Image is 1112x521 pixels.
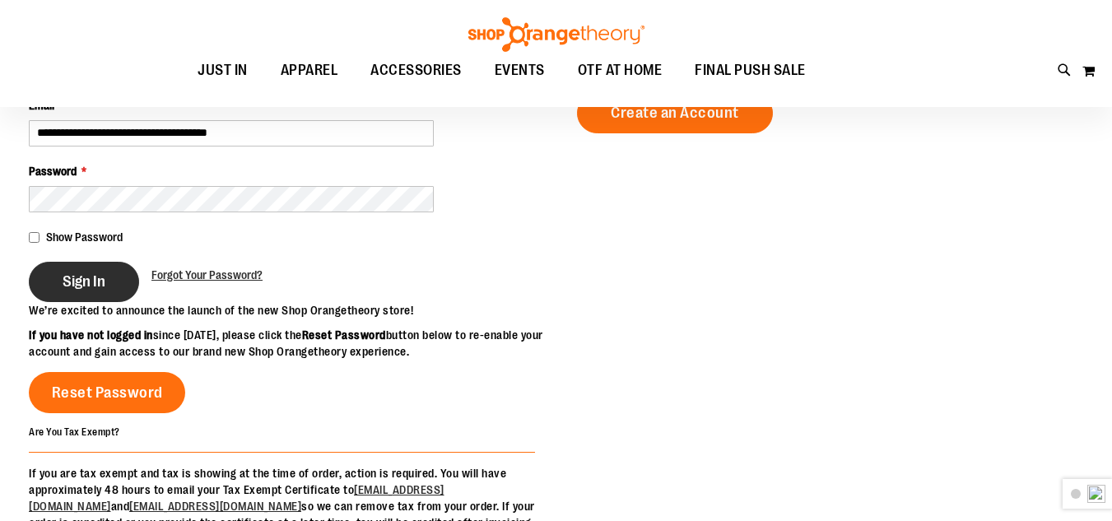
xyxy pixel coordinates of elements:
[495,52,545,89] span: EVENTS
[52,384,163,402] span: Reset Password
[561,52,679,90] a: OTF AT HOME
[29,262,139,302] button: Sign In
[198,52,248,89] span: JUST IN
[29,165,77,178] span: Password
[29,302,556,319] p: We’re excited to announce the launch of the new Shop Orangetheory store!
[466,17,647,52] img: Shop Orangetheory
[29,372,185,413] a: Reset Password
[302,328,386,342] strong: Reset Password
[478,52,561,90] a: EVENTS
[46,230,123,244] span: Show Password
[264,52,355,90] a: APPAREL
[151,268,263,281] span: Forgot Your Password?
[354,52,478,90] a: ACCESSORIES
[151,267,263,283] a: Forgot Your Password?
[370,52,462,89] span: ACCESSORIES
[678,52,822,90] a: FINAL PUSH SALE
[577,93,773,133] a: Create an Account
[29,99,54,112] span: Email
[695,52,806,89] span: FINAL PUSH SALE
[29,328,153,342] strong: If you have not logged in
[578,52,663,89] span: OTF AT HOME
[281,52,338,89] span: APPAREL
[181,52,264,90] a: JUST IN
[63,272,105,291] span: Sign In
[29,327,556,360] p: since [DATE], please click the button below to re-enable your account and gain access to our bran...
[129,500,301,513] a: [EMAIL_ADDRESS][DOMAIN_NAME]
[29,426,120,438] strong: Are You Tax Exempt?
[611,104,739,122] span: Create an Account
